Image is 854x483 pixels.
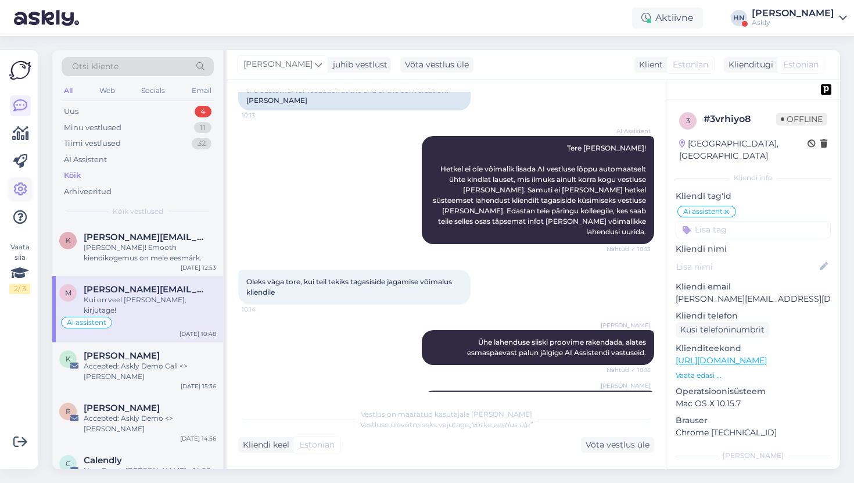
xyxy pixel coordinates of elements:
[673,59,708,71] span: Estonian
[84,242,216,263] div: [PERSON_NAME]! Smooth kiendikogemus on meie eesmärk.
[84,232,204,242] span: kevin@presego.com
[676,221,831,238] input: Lisa tag
[676,293,831,305] p: [PERSON_NAME][EMAIL_ADDRESS][DOMAIN_NAME]
[84,455,122,466] span: Calendly
[683,208,723,215] span: Ai assistent
[194,122,211,134] div: 11
[180,330,216,338] div: [DATE] 10:48
[679,138,808,162] div: [GEOGRAPHIC_DATA], [GEOGRAPHIC_DATA]
[84,413,216,434] div: Accepted: Askly Demo <> [PERSON_NAME]
[9,242,30,294] div: Vaata siia
[676,355,767,366] a: [URL][DOMAIN_NAME]
[607,127,651,135] span: AI Assistent
[752,9,847,27] a: [PERSON_NAME]Askly
[9,59,31,81] img: Askly Logo
[9,284,30,294] div: 2 / 3
[64,106,78,117] div: Uus
[181,263,216,272] div: [DATE] 12:53
[361,410,532,418] span: Vestlus on määratud kasutajale [PERSON_NAME]
[64,138,121,149] div: Tiimi vestlused
[676,414,831,427] p: Brauser
[243,58,313,71] span: [PERSON_NAME]
[360,420,533,429] span: Vestluse ülevõtmiseks vajutage
[783,59,819,71] span: Estonian
[246,277,454,296] span: Oleks väga tore, kui teil tekiks tagasiside jagamise võimalus kliendile
[84,284,204,295] span: margot.kadak@grenardi.group
[66,459,71,468] span: C
[686,116,690,125] span: 3
[601,381,651,390] span: [PERSON_NAME]
[238,439,289,451] div: Kliendi keel
[676,310,831,322] p: Kliendi telefon
[64,170,81,181] div: Kõik
[676,173,831,183] div: Kliendi info
[676,468,831,480] p: Märkmed
[676,427,831,439] p: Chrome [TECHNICAL_ID]
[676,385,831,398] p: Operatsioonisüsteem
[676,190,831,202] p: Kliendi tag'id
[181,382,216,391] div: [DATE] 15:36
[676,322,769,338] div: Küsi telefoninumbrit
[752,18,834,27] div: Askly
[676,281,831,293] p: Kliendi email
[242,111,285,120] span: 10:13
[62,83,75,98] div: All
[64,154,107,166] div: AI Assistent
[66,407,71,416] span: R
[189,83,214,98] div: Email
[676,243,831,255] p: Kliendi nimi
[821,84,831,95] img: pd
[467,338,648,357] span: Ühe lahenduse siiski proovime rakendada, alates esmaspäevast palun jälgige AI Assistendi vastuseid.
[84,403,160,413] span: Rainer Ploom
[139,83,167,98] div: Socials
[433,144,648,236] span: Tere [PERSON_NAME]! Hetkel ei ole võimalik lisada AI vestluse lõppu automaatselt ühte kindlat lau...
[607,245,651,253] span: Nähtud ✓ 10:13
[113,206,163,217] span: Kõik vestlused
[676,450,831,461] div: [PERSON_NAME]
[65,288,71,297] span: m
[66,236,71,245] span: k
[97,83,117,98] div: Web
[64,122,121,134] div: Minu vestlused
[84,350,160,361] span: Karl Mustjõgi
[724,59,773,71] div: Klienditugi
[84,295,216,316] div: Kui on veel [PERSON_NAME], kirjutage!
[84,361,216,382] div: Accepted: Askly Demo Call <> [PERSON_NAME]
[676,398,831,410] p: Mac OS X 10.15.7
[195,106,211,117] div: 4
[192,138,211,149] div: 32
[634,59,663,71] div: Klient
[676,342,831,355] p: Klienditeekond
[328,59,387,71] div: juhib vestlust
[676,370,831,381] p: Vaata edasi ...
[299,439,335,451] span: Estonian
[180,434,216,443] div: [DATE] 14:56
[400,57,473,73] div: Võta vestlus üle
[66,355,71,363] span: K
[632,8,703,28] div: Aktiivne
[64,186,112,198] div: Arhiveeritud
[676,260,817,273] input: Lisa nimi
[731,10,747,26] div: HN
[581,437,654,453] div: Võta vestlus üle
[601,321,651,330] span: [PERSON_NAME]
[752,9,834,18] div: [PERSON_NAME]
[67,319,106,326] span: Ai assistent
[242,305,285,314] span: 10:14
[72,60,119,73] span: Otsi kliente
[776,113,827,126] span: Offline
[607,366,651,374] span: Nähtud ✓ 10:15
[469,420,533,429] i: „Võtke vestlus üle”
[704,112,776,126] div: # 3vrhiyo8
